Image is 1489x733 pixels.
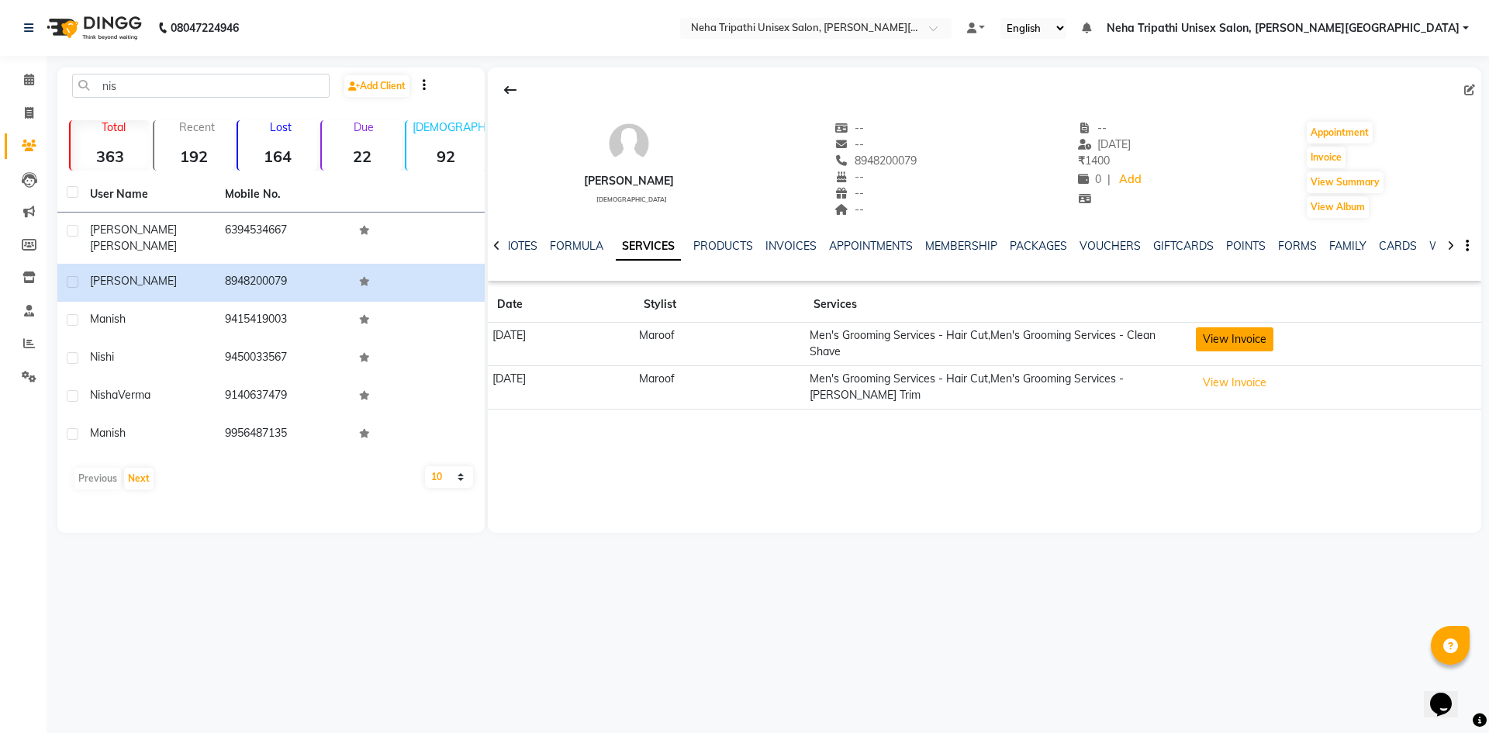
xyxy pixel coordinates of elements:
strong: 363 [71,147,150,166]
span: -- [835,202,865,216]
p: Recent [161,120,233,134]
td: 9415419003 [216,302,351,340]
span: | [1107,171,1111,188]
b: 08047224946 [171,6,239,50]
a: WALLET [1429,239,1473,253]
a: FORMULA [550,239,603,253]
td: Men's Grooming Services - Hair Cut,Men's Grooming Services - Clean Shave [804,323,1190,366]
button: View Invoice [1196,371,1273,395]
span: Manish [90,426,126,440]
button: Appointment [1307,122,1373,143]
p: Due [325,120,401,134]
span: Nishi [90,350,114,364]
span: -- [835,121,865,135]
a: MEMBERSHIP [925,239,997,253]
th: User Name [81,177,216,213]
img: avatar [606,120,652,167]
a: SERVICES [616,233,681,261]
td: Men's Grooming Services - Hair Cut,Men's Grooming Services - [PERSON_NAME] Trim [804,365,1190,409]
a: PRODUCTS [693,239,753,253]
td: Maroof [634,365,804,409]
div: Back to Client [494,75,527,105]
span: -- [835,170,865,184]
td: 8948200079 [216,264,351,302]
th: Mobile No. [216,177,351,213]
span: Nisha [90,388,118,402]
span: [PERSON_NAME] [90,223,177,237]
strong: 22 [322,147,401,166]
td: 6394534667 [216,213,351,264]
span: Neha Tripathi Unisex Salon, [PERSON_NAME][GEOGRAPHIC_DATA] [1107,20,1460,36]
span: [DATE] [1078,137,1131,151]
a: FAMILY [1329,239,1366,253]
strong: 92 [406,147,485,166]
span: Verma [118,388,150,402]
input: Search by Name/Mobile/Email/Code [72,74,330,98]
th: Stylist [634,287,804,323]
span: ₹ [1078,154,1085,168]
a: Add Client [344,75,409,97]
a: Add [1117,169,1144,191]
td: Maroof [634,323,804,366]
button: Next [124,468,154,489]
p: Lost [244,120,317,134]
button: View Album [1307,196,1369,218]
span: 1400 [1078,154,1110,168]
a: APPOINTMENTS [829,239,913,253]
span: 8948200079 [835,154,917,168]
span: Manish [90,312,126,326]
a: CARDS [1379,239,1417,253]
img: logo [40,6,146,50]
p: [DEMOGRAPHIC_DATA] [413,120,485,134]
strong: 192 [154,147,233,166]
p: Total [77,120,150,134]
span: -- [1078,121,1107,135]
strong: 164 [238,147,317,166]
td: 9140637479 [216,378,351,416]
span: -- [835,137,865,151]
span: [DEMOGRAPHIC_DATA] [596,195,667,203]
span: -- [835,186,865,200]
span: [PERSON_NAME] [90,274,177,288]
a: PACKAGES [1010,239,1067,253]
a: FORMS [1278,239,1317,253]
td: [DATE] [488,323,634,366]
a: NOTES [503,239,537,253]
button: View Invoice [1196,327,1273,351]
div: [PERSON_NAME] [584,173,674,189]
a: GIFTCARDS [1153,239,1214,253]
a: POINTS [1226,239,1266,253]
button: View Summary [1307,171,1384,193]
td: 9450033567 [216,340,351,378]
th: Date [488,287,634,323]
iframe: chat widget [1424,671,1473,717]
a: INVOICES [765,239,817,253]
span: [PERSON_NAME] [90,239,177,253]
span: 0 [1078,172,1101,186]
td: [DATE] [488,365,634,409]
td: 9956487135 [216,416,351,454]
th: Services [804,287,1190,323]
button: Invoice [1307,147,1346,168]
a: VOUCHERS [1080,239,1141,253]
